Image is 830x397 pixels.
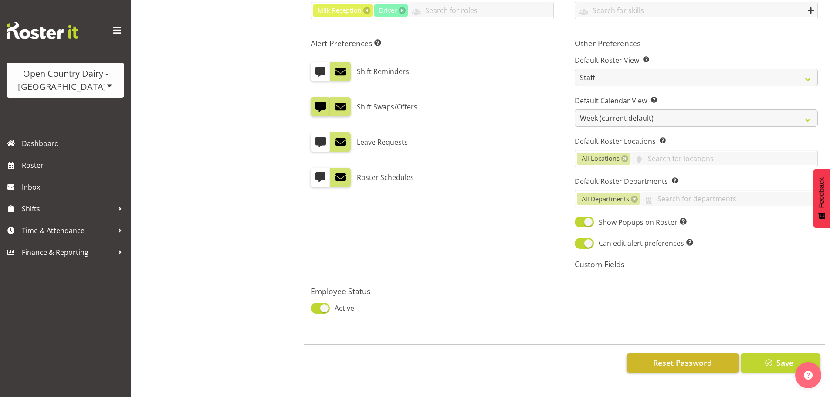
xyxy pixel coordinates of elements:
[575,95,818,106] label: Default Calendar View
[357,168,414,187] label: Roster Schedules
[22,224,113,237] span: Time & Attendance
[575,3,817,17] input: Search for skills
[575,136,818,146] label: Default Roster Locations
[813,169,830,228] button: Feedback - Show survey
[311,38,554,48] h5: Alert Preferences
[357,132,408,152] label: Leave Requests
[22,180,126,193] span: Inbox
[640,192,817,206] input: Search for departments
[379,6,397,15] span: Driver
[575,38,818,48] h5: Other Preferences
[575,176,818,187] label: Default Roster Departments
[357,62,409,81] label: Shift Reminders
[22,137,126,150] span: Dashboard
[22,159,126,172] span: Roster
[818,177,826,208] span: Feedback
[15,67,115,93] div: Open Country Dairy - [GEOGRAPHIC_DATA]
[7,22,78,39] img: Rosterit website logo
[582,194,629,204] span: All Departments
[408,3,553,17] input: Search for roles
[741,353,820,373] button: Save
[318,6,362,15] span: Milk Reception
[653,357,712,368] span: Reset Password
[627,353,739,373] button: Reset Password
[630,152,817,165] input: Search for locations
[22,202,113,215] span: Shifts
[582,154,620,163] span: All Locations
[22,246,113,259] span: Finance & Reporting
[776,357,793,368] span: Save
[575,259,818,269] h5: Custom Fields
[311,286,559,296] h5: Employee Status
[594,238,693,248] span: Can edit alert preferences
[575,55,818,65] label: Default Roster View
[357,97,417,116] label: Shift Swaps/Offers
[594,217,687,227] span: Show Popups on Roster
[330,303,354,313] span: Active
[804,371,813,380] img: help-xxl-2.png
